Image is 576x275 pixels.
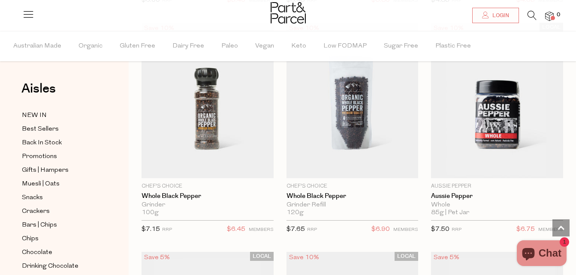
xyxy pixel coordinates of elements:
a: NEW IN [22,110,100,121]
span: Best Sellers [22,124,59,135]
span: Low FODMAP [323,31,367,61]
a: Whole Black Pepper [286,192,419,200]
span: Keto [291,31,306,61]
span: 85g | Pet Jar [431,209,469,217]
span: 120g [286,209,304,217]
a: Login [472,8,519,23]
img: Whole Black Pepper [286,23,419,178]
div: Whole [431,201,563,209]
span: Crackers [22,206,50,217]
span: Gluten Free [120,31,155,61]
span: $7.50 [431,226,449,233]
span: Vegan [255,31,274,61]
a: Chips [22,233,100,244]
img: Part&Parcel [271,2,306,24]
a: Bars | Chips [22,220,100,230]
img: Aussie Pepper [431,23,563,178]
span: $6.45 [227,224,245,235]
span: LOCAL [250,252,274,261]
a: Drinking Chocolate [22,261,100,272]
span: Paleo [221,31,238,61]
div: Grinder Refill [286,201,419,209]
a: Best Sellers [22,124,100,135]
p: Chef's Choice [286,182,419,190]
small: RRP [162,227,172,232]
a: Gifts | Hampers [22,165,100,176]
span: Dairy Free [172,31,204,61]
span: 0 [555,11,562,19]
a: Aussie Pepper [431,192,563,200]
span: $7.15 [142,226,160,233]
span: $6.75 [516,224,535,235]
div: Save 5% [431,252,462,263]
a: Aisles [21,82,56,104]
p: Chef's Choice [142,182,274,190]
a: Promotions [22,151,100,162]
img: Whole Black Pepper [142,23,274,178]
span: Chips [22,234,39,244]
a: Snacks [22,192,100,203]
a: Chocolate [22,247,100,258]
span: 100g [142,209,159,217]
a: Whole Black Pepper [142,192,274,200]
span: LOCAL [395,252,418,261]
span: Drinking Chocolate [22,261,78,272]
span: Login [490,12,509,19]
span: Australian Made [13,31,61,61]
span: Chocolate [22,248,52,258]
a: Muesli | Oats [22,179,100,189]
span: Snacks [22,193,43,203]
div: Save 10% [286,252,322,263]
small: MEMBERS [538,227,563,232]
span: $6.90 [371,224,390,235]
span: NEW IN [22,111,47,121]
span: Bars | Chips [22,220,57,230]
small: MEMBERS [249,227,274,232]
inbox-online-store-chat: Shopify online store chat [514,240,569,268]
small: RRP [452,227,461,232]
small: RRP [307,227,317,232]
span: Plastic Free [435,31,471,61]
a: Crackers [22,206,100,217]
span: Gifts | Hampers [22,165,69,176]
span: Organic [78,31,103,61]
div: Save 5% [142,252,172,263]
span: Promotions [22,152,57,162]
span: Back In Stock [22,138,62,148]
span: Sugar Free [384,31,418,61]
a: 0 [545,12,554,21]
span: Aisles [21,79,56,98]
p: Aussie Pepper [431,182,563,190]
span: Muesli | Oats [22,179,60,189]
small: MEMBERS [393,227,418,232]
a: Back In Stock [22,137,100,148]
div: Grinder [142,201,274,209]
span: $7.65 [286,226,305,233]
